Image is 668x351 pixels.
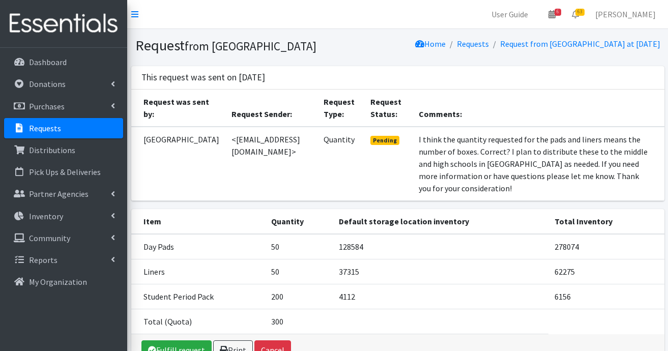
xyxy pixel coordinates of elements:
a: [PERSON_NAME] [587,4,664,24]
p: Pick Ups & Deliveries [29,167,101,177]
td: <[EMAIL_ADDRESS][DOMAIN_NAME]> [225,127,317,201]
a: Inventory [4,206,123,226]
th: Request Status: [364,90,413,127]
td: 50 [265,234,333,259]
a: Requests [457,39,489,49]
p: Requests [29,123,61,133]
h1: Request [135,37,394,54]
small: from [GEOGRAPHIC_DATA] [185,39,316,53]
th: Total Inventory [548,209,664,234]
a: 6 [540,4,564,24]
span: Pending [370,136,399,145]
td: Student Period Pack [131,284,266,309]
a: 63 [564,4,587,24]
a: Community [4,228,123,248]
a: Donations [4,74,123,94]
th: Request Sender: [225,90,317,127]
td: Quantity [317,127,364,201]
p: Purchases [29,101,65,111]
td: 278074 [548,234,664,259]
span: 6 [555,9,561,16]
p: My Organization [29,277,87,287]
a: Requests [4,118,123,138]
td: 6156 [548,284,664,309]
p: Donations [29,79,66,89]
th: Quantity [265,209,333,234]
th: Request Type: [317,90,364,127]
td: [GEOGRAPHIC_DATA] [131,127,226,201]
a: Partner Agencies [4,184,123,204]
td: 50 [265,259,333,284]
td: 37315 [333,259,548,284]
td: 128584 [333,234,548,259]
td: Total (Quota) [131,309,266,334]
a: Purchases [4,96,123,116]
a: Distributions [4,140,123,160]
td: 4112 [333,284,548,309]
td: Day Pads [131,234,266,259]
td: 62275 [548,259,664,284]
td: I think the quantity requested for the pads and liners means the number of boxes. Correct? I plan... [413,127,664,201]
p: Dashboard [29,57,67,67]
a: Home [415,39,446,49]
a: Pick Ups & Deliveries [4,162,123,182]
a: Dashboard [4,52,123,72]
p: Reports [29,255,57,265]
a: Request from [GEOGRAPHIC_DATA] at [DATE] [500,39,660,49]
th: Default storage location inventory [333,209,548,234]
h3: This request was sent on [DATE] [141,72,265,83]
th: Comments: [413,90,664,127]
p: Inventory [29,211,63,221]
a: User Guide [483,4,536,24]
img: HumanEssentials [4,7,123,41]
a: My Organization [4,272,123,292]
th: Item [131,209,266,234]
a: Reports [4,250,123,270]
p: Partner Agencies [29,189,89,199]
p: Distributions [29,145,75,155]
p: Community [29,233,70,243]
th: Request was sent by: [131,90,226,127]
td: Liners [131,259,266,284]
td: 200 [265,284,333,309]
td: 300 [265,309,333,334]
span: 63 [575,9,585,16]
